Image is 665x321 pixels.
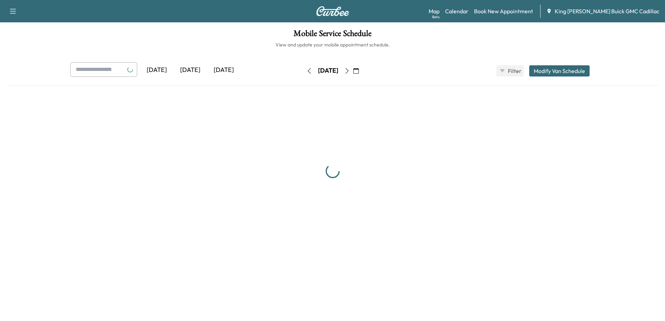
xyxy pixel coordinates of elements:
[445,7,468,15] a: Calendar
[429,7,439,15] a: MapBeta
[555,7,659,15] span: King [PERSON_NAME] Buick GMC Cadillac
[140,62,173,78] div: [DATE]
[316,6,349,16] img: Curbee Logo
[173,62,207,78] div: [DATE]
[474,7,533,15] a: Book New Appointment
[529,65,590,76] button: Modify Van Schedule
[207,62,241,78] div: [DATE]
[7,41,658,48] h6: View and update your mobile appointment schedule.
[7,29,658,41] h1: Mobile Service Schedule
[318,66,338,75] div: [DATE]
[496,65,524,76] button: Filter
[508,67,520,75] span: Filter
[432,14,439,20] div: Beta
